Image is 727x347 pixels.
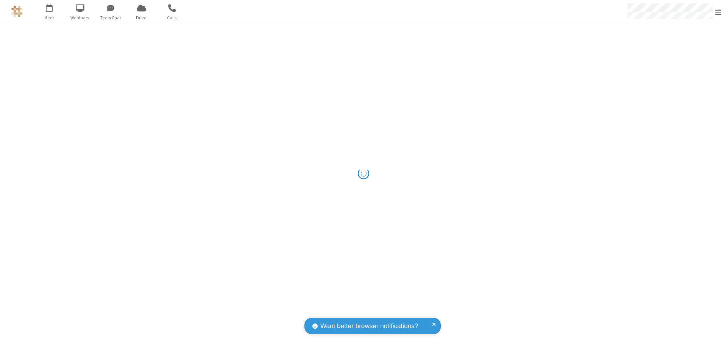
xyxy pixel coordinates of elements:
[35,14,64,21] span: Meet
[158,14,186,21] span: Calls
[320,321,418,331] span: Want better browser notifications?
[97,14,125,21] span: Team Chat
[11,6,23,17] img: QA Selenium DO NOT DELETE OR CHANGE
[66,14,94,21] span: Webinars
[127,14,156,21] span: Drive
